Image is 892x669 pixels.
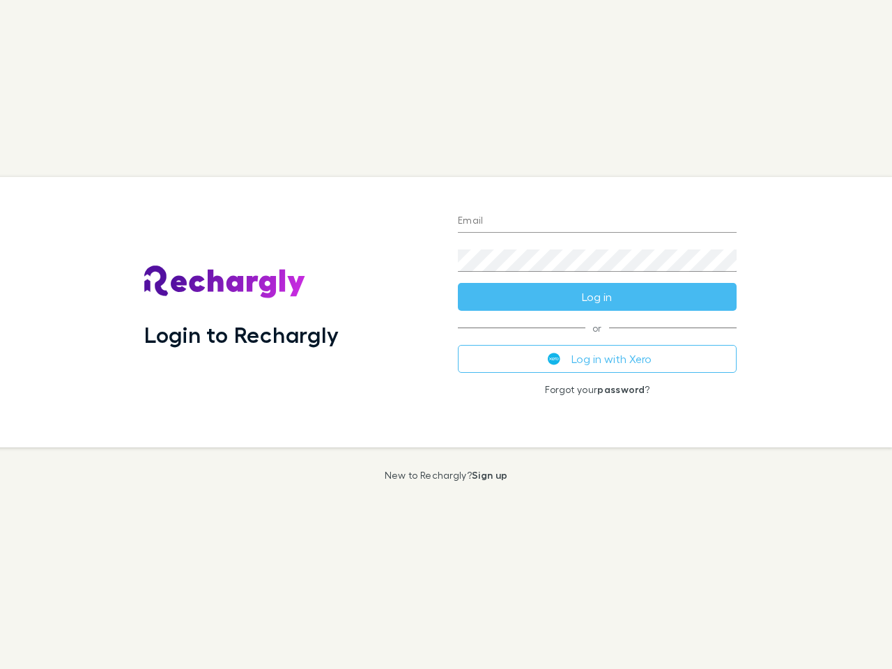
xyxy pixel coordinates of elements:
button: Log in [458,283,737,311]
img: Rechargly's Logo [144,266,306,299]
h1: Login to Rechargly [144,321,339,348]
p: New to Rechargly? [385,470,508,481]
p: Forgot your ? [458,384,737,395]
a: password [597,383,645,395]
img: Xero's logo [548,353,560,365]
button: Log in with Xero [458,345,737,373]
a: Sign up [472,469,507,481]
